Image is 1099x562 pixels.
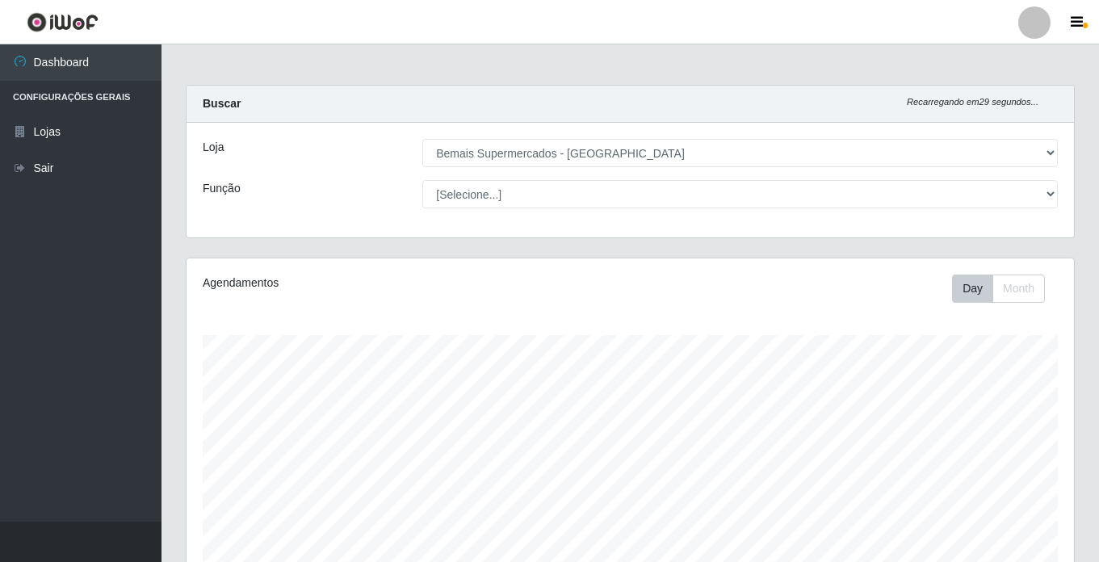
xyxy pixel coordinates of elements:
[952,275,993,303] button: Day
[907,97,1038,107] i: Recarregando em 29 segundos...
[27,12,99,32] img: CoreUI Logo
[203,180,241,197] label: Função
[203,97,241,110] strong: Buscar
[203,275,545,291] div: Agendamentos
[952,275,1045,303] div: First group
[952,275,1058,303] div: Toolbar with button groups
[203,139,224,156] label: Loja
[992,275,1045,303] button: Month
